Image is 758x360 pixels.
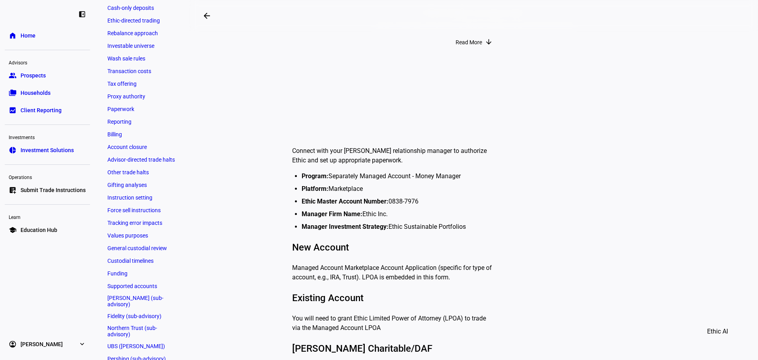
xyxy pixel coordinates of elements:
span: Households [21,89,51,97]
span: Ethic AI [707,322,728,341]
a: Investable universe [103,40,180,51]
a: Reporting [103,116,180,127]
a: [PERSON_NAME] (sub-advisory) [103,293,180,309]
eth-mat-symbol: group [9,72,17,79]
mat-icon: arrow_backwards [202,11,212,21]
eth-mat-symbol: left_panel_close [78,10,86,18]
span: Client Reporting [21,106,62,114]
h3: [PERSON_NAME] Charitable/DAF [292,342,494,355]
li: 0838-7976 [302,197,494,206]
a: Proxy authority [103,91,180,102]
span: Investment Solutions [21,146,74,154]
strong: Program: [302,172,328,180]
a: groupProspects [5,68,90,83]
a: Custodial timelines [103,255,180,266]
li: Marketplace [302,184,494,194]
button: Ethic AI [696,322,739,341]
h3: Existing Account [292,292,494,304]
strong: Platform: [302,185,328,192]
a: Instruction setting [103,192,180,203]
div: Investments [5,131,90,142]
a: Paperwork [103,104,180,115]
a: Other trade halts [103,167,180,178]
li: Separately Managed Account - Money Manager [302,172,494,181]
a: folder_copyHouseholds [5,85,90,101]
span: Submit Trade Instructions [21,186,86,194]
strong: Ethic Master Account Number: [302,198,388,205]
eth-mat-symbol: expand_more [78,340,86,348]
span: Prospects [21,72,46,79]
a: Supported accounts [103,281,180,292]
eth-mat-symbol: list_alt_add [9,186,17,194]
a: Gifting analyses [103,179,180,190]
li: Ethic Sustainable Portfolios [302,222,494,232]
p: You will need to grant Ethic Limited Power of Attorney (LPOA) to trade via the Managed Account LPOA [292,314,494,333]
span: Home [21,32,36,40]
button: Read More [448,34,500,50]
a: Funding [103,268,180,279]
eth-mat-symbol: account_circle [9,340,17,348]
p: Managed Account Marketplace Account Application (specific for type of account, e.g., IRA, Trust).... [292,263,494,282]
a: Cash-only deposits [103,2,180,13]
a: Wash sale rules [103,53,180,64]
a: Northern Trust (sub-advisory) [103,323,180,339]
strong: Manager Investment Strategy: [302,223,388,230]
mat-icon: arrow_downward [485,38,493,46]
a: Fidelity (sub-advisory) [103,311,180,322]
a: Values purposes [103,230,180,241]
a: Rebalance approach [103,28,180,39]
a: Tax offering [103,78,180,89]
a: Account closure [103,141,180,153]
li: Ethic Inc. [302,209,494,219]
a: Advisor-directed trade halts [103,154,180,165]
a: homeHome [5,28,90,43]
a: UBS ([PERSON_NAME]) [103,341,180,352]
a: Force sell instructions [103,205,180,216]
eth-mat-symbol: folder_copy [9,89,17,97]
strong: Manager Firm Name: [302,210,362,218]
a: Billing [103,129,180,140]
a: General custodial review [103,243,180,254]
a: Ethic-directed trading [103,15,180,26]
a: Tracking error impacts [103,217,180,228]
eth-mat-symbol: pie_chart [9,146,17,154]
span: Education Hub [21,226,57,234]
div: Operations [5,171,90,182]
p: Connect with your [PERSON_NAME] relationship manager to authorize Ethic and set up appropriate pa... [292,146,494,165]
eth-mat-symbol: home [9,32,17,40]
a: pie_chartInvestment Solutions [5,142,90,158]
span: Read More [456,34,482,50]
div: Advisors [5,57,90,68]
eth-mat-symbol: bid_landscape [9,106,17,114]
a: bid_landscapeClient Reporting [5,102,90,118]
div: Learn [5,211,90,222]
span: [PERSON_NAME] [21,340,63,348]
eth-mat-symbol: school [9,226,17,234]
h3: New Account [292,241,494,254]
a: Transaction costs [103,66,180,77]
